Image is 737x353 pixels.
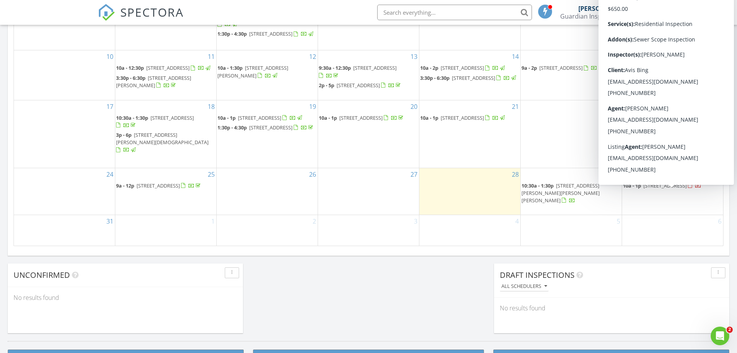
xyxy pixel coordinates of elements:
div: Guardian Inspections LLC [560,12,634,20]
a: 3:30p - 6:30p [STREET_ADDRESS] [420,74,520,83]
span: [STREET_ADDRESS] [339,114,383,121]
span: [STREET_ADDRESS] [249,30,292,37]
a: Go to September 5, 2025 [615,215,622,227]
span: [STREET_ADDRESS][PERSON_NAME] [116,74,191,89]
a: Go to August 28, 2025 [510,168,520,181]
td: Go to August 21, 2025 [419,100,520,168]
span: 9a - 2p [522,64,537,71]
a: 10a - 2p [STREET_ADDRESS] [420,64,506,71]
a: 1:30p - 4:30p [STREET_ADDRESS] [217,123,317,133]
a: 2p - 5p [STREET_ADDRESS] [319,81,418,90]
td: Go to September 6, 2025 [622,215,723,246]
a: Go to August 25, 2025 [206,168,216,181]
a: Go to August 27, 2025 [409,168,419,181]
td: Go to August 30, 2025 [622,168,723,215]
a: Go to August 20, 2025 [409,100,419,113]
a: Go to August 29, 2025 [612,168,622,181]
a: Go to August 23, 2025 [713,100,723,113]
a: 10a - 1p [STREET_ADDRESS] [319,114,418,123]
a: Go to August 14, 2025 [510,50,520,63]
span: 10:30a - 1:30p [116,114,148,121]
span: [STREET_ADDRESS] [238,114,281,121]
a: Go to August 12, 2025 [308,50,318,63]
a: 2p - 5p [STREET_ADDRESS] [319,82,402,89]
a: Go to September 6, 2025 [716,215,723,227]
td: Go to August 28, 2025 [419,168,520,215]
span: [STREET_ADDRESS][PERSON_NAME] [623,114,698,129]
a: 9a - 12p [STREET_ADDRESS] [116,182,202,189]
td: Go to August 12, 2025 [217,50,318,100]
iframe: Intercom live chat [711,327,729,345]
a: 10a - 1p [STREET_ADDRESS] [319,114,405,121]
span: Unconfirmed [14,270,70,280]
td: Go to September 3, 2025 [318,215,419,246]
div: [PERSON_NAME] [578,5,629,12]
a: Go to September 3, 2025 [412,215,419,227]
a: 10:30a - 1:30p [STREET_ADDRESS][PERSON_NAME][PERSON_NAME][PERSON_NAME] [522,181,621,206]
a: Go to August 30, 2025 [713,168,723,181]
td: Go to August 29, 2025 [520,168,622,215]
span: 2p - 5p [319,82,334,89]
td: Go to August 18, 2025 [115,100,217,168]
td: Go to August 31, 2025 [14,215,115,246]
a: Go to August 19, 2025 [308,100,318,113]
a: 1:30p - 4:30p [STREET_ADDRESS] [217,30,315,37]
span: [STREET_ADDRESS] [353,64,397,71]
td: Go to August 15, 2025 [520,50,622,100]
a: 3p - 6p [STREET_ADDRESS][PERSON_NAME][DEMOGRAPHIC_DATA] [116,131,215,155]
span: 10a - 1p [217,114,236,121]
a: 9a - 12p [STREET_ADDRESS][PERSON_NAME] [623,64,722,80]
a: Go to August 24, 2025 [105,168,115,181]
a: 3:30p - 6:30p [STREET_ADDRESS][PERSON_NAME] [116,74,191,89]
a: 10a - 1p [STREET_ADDRESS] [623,181,722,191]
a: 9:30a - 12:30p [STREET_ADDRESS] [319,64,418,80]
span: [STREET_ADDRESS] [643,182,687,189]
span: SPECTORA [120,4,184,20]
a: 10a - 1p [STREET_ADDRESS] [217,114,317,123]
span: [STREET_ADDRESS][PERSON_NAME][PERSON_NAME][PERSON_NAME] [522,182,600,204]
span: [STREET_ADDRESS] [249,124,292,131]
a: 10a - 1p [STREET_ADDRESS] [420,114,520,123]
td: Go to September 2, 2025 [217,215,318,246]
a: 9a - 12p [STREET_ADDRESS] [116,181,215,191]
td: Go to August 20, 2025 [318,100,419,168]
td: Go to August 16, 2025 [622,50,723,100]
a: 9a - 12p [STREET_ADDRESS][PERSON_NAME] [623,64,687,79]
span: 3p - 6p [116,131,132,138]
div: No results found [8,287,243,308]
span: 9:30a - 1:30p [623,114,652,121]
span: [STREET_ADDRESS][PERSON_NAME] [623,64,687,79]
a: 10a - 1p [STREET_ADDRESS] [623,182,701,189]
div: No results found [494,298,729,319]
a: 10:30a - 1:30p [STREET_ADDRESS][PERSON_NAME][PERSON_NAME][PERSON_NAME] [522,182,600,204]
button: All schedulers [500,281,549,292]
a: Go to August 10, 2025 [105,50,115,63]
span: 10a - 1p [420,114,438,121]
span: [STREET_ADDRESS] [150,114,194,121]
span: 9a - 12p [116,182,134,189]
a: 10:30a - 1:30p [STREET_ADDRESS] [116,114,194,129]
a: 9:30a - 12:30p [STREET_ADDRESS][PERSON_NAME][PERSON_NAME] [217,6,296,28]
a: Go to August 22, 2025 [612,100,622,113]
span: 9:30a - 12:30p [319,64,351,71]
td: Go to August 19, 2025 [217,100,318,168]
a: 9a - 2p [STREET_ADDRESS] [522,64,621,73]
a: Go to August 13, 2025 [409,50,419,63]
span: [STREET_ADDRESS] [441,64,484,71]
span: 9a - 12p [623,64,641,71]
td: Go to September 5, 2025 [520,215,622,246]
a: Go to August 18, 2025 [206,100,216,113]
a: Go to August 11, 2025 [206,50,216,63]
a: 9:30a - 1:30p [STREET_ADDRESS][PERSON_NAME] [623,114,698,129]
span: 10a - 12:30p [116,64,144,71]
span: 3:30p - 6:30p [116,74,145,81]
td: Go to August 14, 2025 [419,50,520,100]
a: 10a - 2p [STREET_ADDRESS] [420,64,520,73]
a: Go to August 15, 2025 [612,50,622,63]
a: 3p - 6p [STREET_ADDRESS][PERSON_NAME][DEMOGRAPHIC_DATA] [116,131,209,153]
span: 10a - 1:30p [217,64,243,71]
td: Go to September 1, 2025 [115,215,217,246]
a: 10a - 12:30p [STREET_ADDRESS] [116,64,215,73]
a: SPECTORA [98,10,184,27]
a: Go to August 21, 2025 [510,100,520,113]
